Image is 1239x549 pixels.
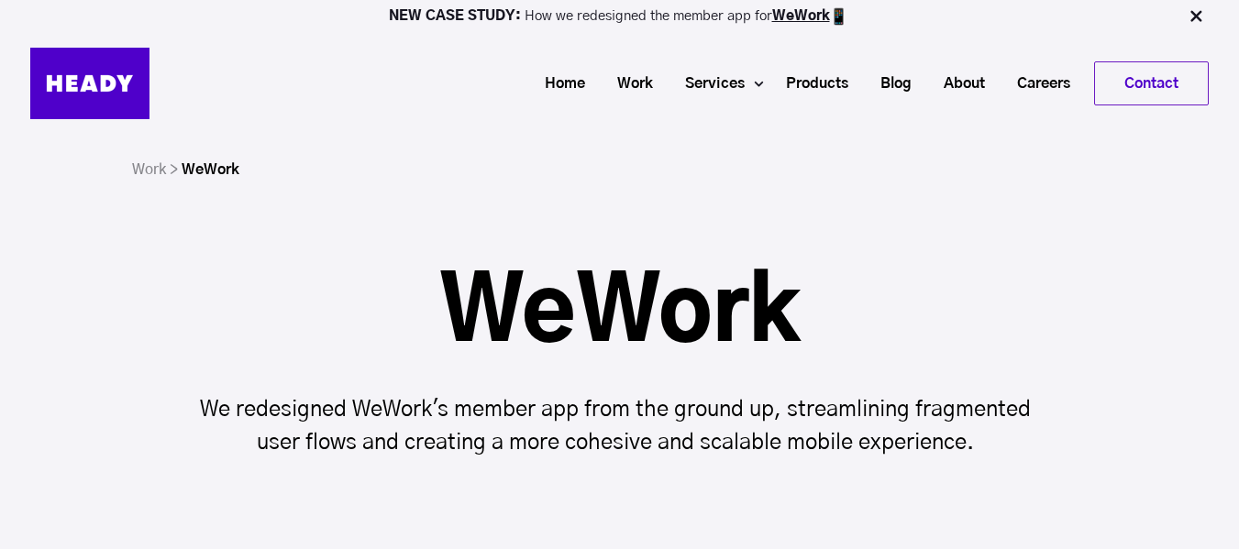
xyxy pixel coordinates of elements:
a: Home [522,67,594,101]
strong: NEW CASE STUDY: [389,9,525,23]
a: Blog [857,67,921,101]
a: WeWork [772,9,830,23]
img: app emoji [830,7,848,26]
a: About [921,67,994,101]
h1: WeWork [183,270,1056,358]
a: Contact [1095,62,1208,104]
p: We redesigned WeWork's member app from the ground up, streamlining fragmented user flows and crea... [183,393,1056,459]
a: Services [662,67,754,101]
div: Navigation Menu [168,61,1209,105]
img: Heady_Logo_Web-01 (1) [30,48,149,119]
p: How we redesigned the member app for [8,7,1231,26]
a: Products [763,67,857,101]
a: Careers [994,67,1079,101]
a: Work > [132,162,178,177]
a: Work [594,67,662,101]
li: WeWork [182,156,239,183]
img: Close Bar [1187,7,1205,26]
